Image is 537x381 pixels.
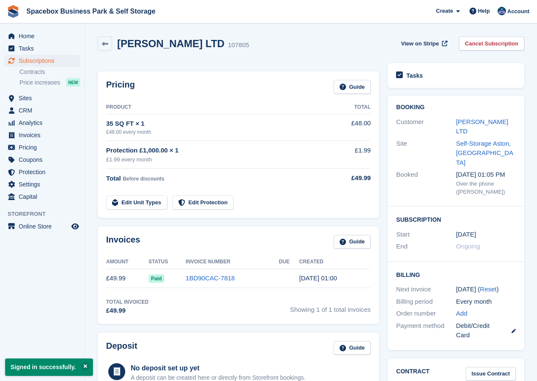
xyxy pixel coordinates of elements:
[19,129,70,141] span: Invoices
[396,117,456,136] div: Customer
[106,101,336,114] th: Product
[456,309,467,319] a: Add
[19,191,70,203] span: Capital
[299,255,371,269] th: Created
[228,40,249,50] div: 107805
[456,170,516,180] div: [DATE] 01:05 PM
[4,220,80,232] a: menu
[396,230,456,240] div: Start
[7,5,20,18] img: stora-icon-8386f47178a22dfd0bd8f6a31ec36ba5ce8667c1dd55bd0f319d3a0aa187defe.svg
[149,255,186,269] th: Status
[19,104,70,116] span: CRM
[19,220,70,232] span: Online Store
[299,274,337,282] time: 2025-09-23 00:00:07 UTC
[106,119,336,129] div: 35 SQ FT × 1
[507,7,529,16] span: Account
[401,40,439,48] span: View on Stripe
[5,358,93,376] p: Signed in successfully.
[456,230,476,240] time: 2025-09-23 00:00:00 UTC
[336,101,371,114] th: Total
[396,270,516,279] h2: Billing
[396,215,516,223] h2: Subscription
[279,255,299,269] th: Due
[498,7,506,15] img: Daud
[4,104,80,116] a: menu
[4,191,80,203] a: menu
[456,285,516,294] div: [DATE] ( )
[19,141,70,153] span: Pricing
[123,176,164,182] span: Before discounts
[334,80,371,94] a: Guide
[459,37,524,51] a: Cancel Subscription
[4,30,80,42] a: menu
[396,309,456,319] div: Order number
[8,210,84,218] span: Storefront
[456,180,516,196] div: Over the phone ([PERSON_NAME])
[106,80,135,94] h2: Pricing
[19,117,70,129] span: Analytics
[4,129,80,141] a: menu
[149,274,164,283] span: Paid
[4,154,80,166] a: menu
[4,55,80,67] a: menu
[19,154,70,166] span: Coupons
[396,170,456,196] div: Booked
[398,37,449,51] a: View on Stripe
[66,78,80,87] div: NEW
[106,146,336,155] div: Protection £1,000.00 × 1
[117,38,225,49] h2: [PERSON_NAME] LTD
[336,173,371,183] div: £49.99
[186,255,279,269] th: Invoice Number
[19,92,70,104] span: Sites
[478,7,490,15] span: Help
[406,72,423,79] h2: Tasks
[106,155,336,164] div: £1.99 every month
[4,141,80,153] a: menu
[106,269,149,288] td: £49.99
[290,298,371,316] span: Showing 1 of 1 total invoices
[396,367,430,381] h2: Contract
[396,139,456,168] div: Site
[456,297,516,307] div: Every month
[131,363,306,373] div: No deposit set up yet
[334,341,371,355] a: Guide
[396,321,456,340] div: Payment method
[336,141,371,169] td: £1.99
[456,321,516,340] div: Debit/Credit Card
[106,128,336,136] div: £48.00 every month
[456,118,508,135] a: [PERSON_NAME] LTD
[106,235,140,249] h2: Invoices
[186,274,235,282] a: 1BD90CAC-7818
[19,42,70,54] span: Tasks
[106,195,167,209] a: Edit Unit Types
[480,285,497,293] a: Reset
[106,255,149,269] th: Amount
[396,297,456,307] div: Billing period
[336,114,371,141] td: £48.00
[396,104,516,111] h2: Booking
[4,166,80,178] a: menu
[20,79,60,87] span: Price increases
[4,92,80,104] a: menu
[456,140,513,166] a: Self-Storage Aston, [GEOGRAPHIC_DATA]
[4,42,80,54] a: menu
[19,55,70,67] span: Subscriptions
[456,243,480,250] span: Ongoing
[106,341,137,355] h2: Deposit
[334,235,371,249] a: Guide
[396,285,456,294] div: Next invoice
[19,166,70,178] span: Protection
[70,221,80,231] a: Preview store
[19,30,70,42] span: Home
[19,178,70,190] span: Settings
[106,298,149,306] div: Total Invoiced
[106,175,121,182] span: Total
[436,7,453,15] span: Create
[4,117,80,129] a: menu
[23,4,159,18] a: Spacebox Business Park & Self Storage
[396,242,456,251] div: End
[20,78,80,87] a: Price increases NEW
[106,306,149,316] div: £49.99
[4,178,80,190] a: menu
[466,367,516,381] a: Issue Contract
